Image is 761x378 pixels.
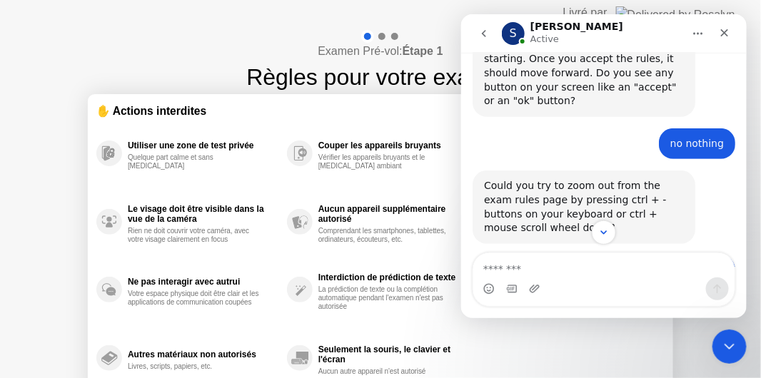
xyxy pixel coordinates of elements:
[318,367,453,376] div: Aucun autre appareil n'est autorisé
[318,285,453,311] div: La prédiction de texte ou la complétion automatique pendant l'examen n'est pas autorisée
[128,277,280,287] div: Ne pas interagir avec autrui
[318,344,477,364] div: Seulement la souris, le clavier et l'écran
[246,60,514,94] h1: Règles pour votre examen
[318,43,443,60] h4: Examen Pré-vol:
[128,141,280,150] div: Utiliser une zone de test privée
[128,153,263,170] div: Quelque part calme et sans [MEDICAL_DATA]
[128,227,263,244] div: Rien ne doit couvrir votre caméra, avec votre visage clairement en focus
[96,103,665,119] div: ✋ Actions interdites
[563,4,608,21] div: Livré par
[318,204,477,224] div: Aucun appareil supplémentaire autorisé
[128,204,280,224] div: Le visage doit être visible dans la vue de la caméra
[461,14,747,318] iframe: Intercom live chat
[318,227,453,244] div: Comprendant les smartphones, tablettes, ordinateurs, écouteurs, etc.
[318,272,477,282] div: Interdiction de prédiction de texte
[318,153,453,170] div: Vérifier les appareils bruyants et le [MEDICAL_DATA] ambiant
[616,6,735,19] img: Delivered by Rosalyn
[128,362,263,371] div: Livres, scripts, papiers, etc.
[318,141,477,150] div: Couper les appareils bruyants
[712,330,747,364] iframe: Intercom live chat
[128,349,280,359] div: Autres matériaux non autorisés
[128,290,263,307] div: Votre espace physique doit être clair et les applications de communication coupées
[403,45,443,57] b: Étape 1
